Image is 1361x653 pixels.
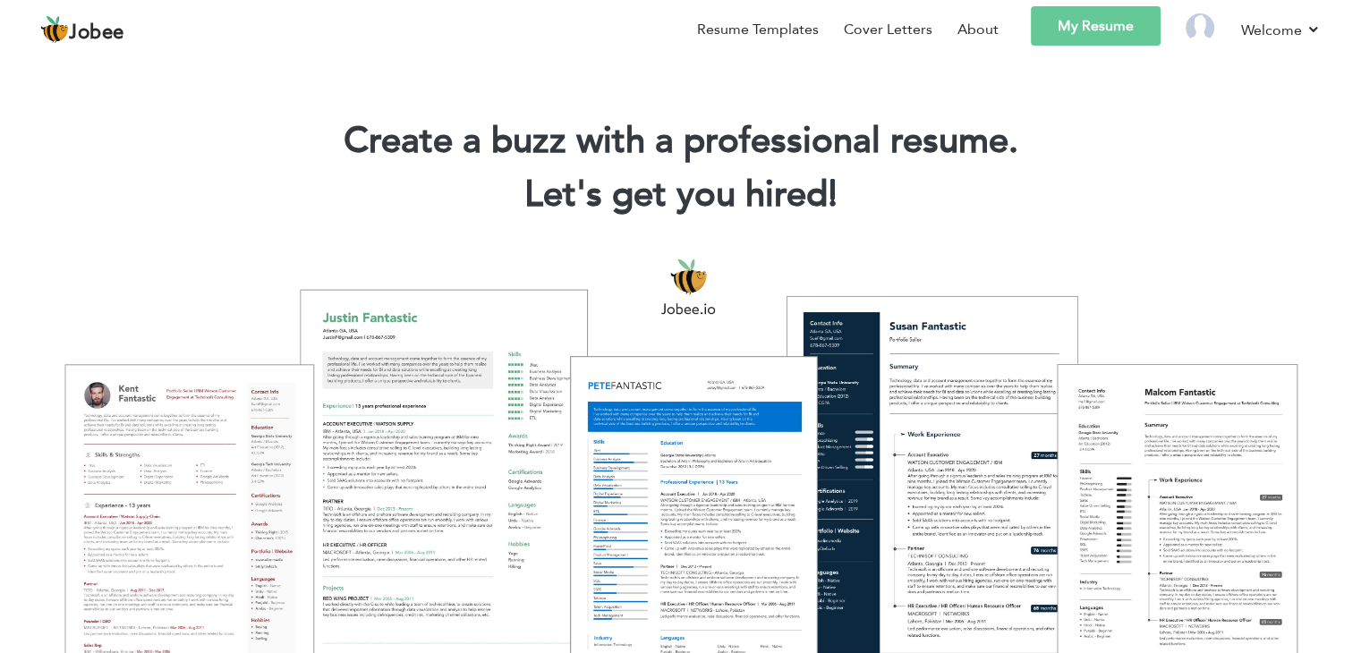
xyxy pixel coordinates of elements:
a: My Resume [1031,6,1161,46]
span: Jobee [69,23,124,43]
a: Jobee [40,15,124,44]
a: Cover Letters [844,19,932,40]
img: jobee.io [40,15,69,44]
span: | [829,170,837,219]
a: About [957,19,999,40]
span: get you hired! [612,170,838,219]
a: Welcome [1241,19,1321,41]
img: Profile Img [1186,13,1214,42]
h2: Let's [27,172,1334,218]
h1: Create a buzz with a professional resume. [27,118,1334,165]
a: Resume Templates [697,19,819,40]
